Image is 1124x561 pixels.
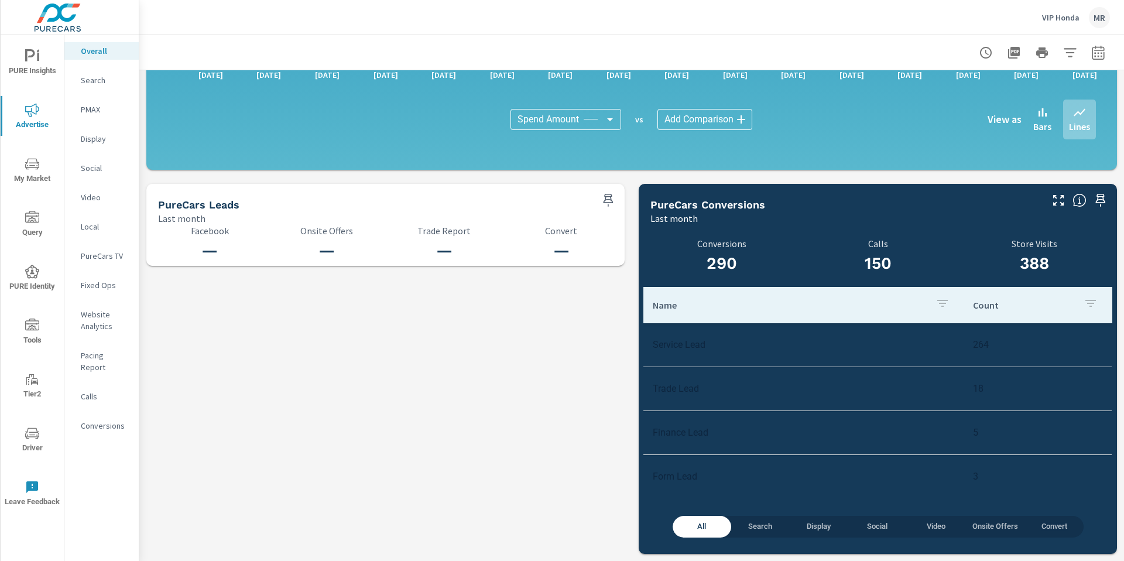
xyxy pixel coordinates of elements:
p: [DATE] [889,69,930,81]
p: [DATE] [1006,69,1047,81]
p: [DATE] [190,69,231,81]
div: Fixed Ops [64,276,139,294]
span: Video [914,520,958,533]
p: [DATE] [598,69,639,81]
div: Conversions [64,417,139,435]
div: Display [64,130,139,148]
p: Calls [81,391,129,402]
span: Tools [4,319,60,347]
p: Calls [807,238,949,249]
p: Bars [1033,119,1051,134]
h3: — [393,241,496,261]
span: Social [855,520,900,533]
span: Display [797,520,841,533]
p: [DATE] [1064,69,1105,81]
p: Website Analytics [81,309,129,332]
p: Video [81,191,129,203]
button: Print Report [1030,41,1054,64]
div: Video [64,189,139,206]
p: Search [81,74,129,86]
p: Conversions [81,420,129,432]
p: Display [81,133,129,145]
div: PMAX [64,101,139,118]
td: 5 [964,418,1112,447]
p: [DATE] [831,69,872,81]
p: [DATE] [248,69,289,81]
span: Onsite Offers [972,520,1018,533]
span: My Market [4,157,60,186]
p: VIP Honda [1042,12,1080,23]
span: Add Comparison [664,114,734,125]
p: [DATE] [540,69,581,81]
h3: — [510,241,613,261]
td: Service Lead [643,330,964,360]
div: Calls [64,388,139,405]
h3: 150 [807,254,949,273]
span: Tier2 [4,372,60,401]
div: Add Comparison [657,109,752,130]
p: [DATE] [656,69,697,81]
p: Facebook [158,225,261,236]
p: Count [973,299,1074,311]
p: Social [81,162,129,174]
div: Overall [64,42,139,60]
div: Local [64,218,139,235]
span: PURE Identity [4,265,60,293]
span: Save this to your personalized report [1091,191,1110,210]
h5: PureCars Leads [158,199,239,211]
p: Convert [510,225,613,236]
p: Local [81,221,129,232]
td: 264 [964,330,1112,360]
div: PureCars TV [64,247,139,265]
h3: — [158,241,261,261]
div: MR [1089,7,1110,28]
div: Social [64,159,139,177]
p: Name [653,299,926,311]
span: Understand conversion over the selected time range. [1072,193,1087,207]
p: [DATE] [423,69,464,81]
button: "Export Report to PDF" [1002,41,1026,64]
p: [DATE] [365,69,406,81]
p: vs [621,114,657,125]
div: Search [64,71,139,89]
p: Last month [158,211,205,225]
p: Onsite Offers [275,225,378,236]
span: Convert [1032,520,1077,533]
h5: PureCars Conversions [650,199,765,211]
p: Conversions [650,238,793,249]
p: Lines [1069,119,1090,134]
span: Leave Feedback [4,480,60,509]
td: Finance Lead [643,418,964,447]
button: Select Date Range [1087,41,1110,64]
p: Trade Report [393,225,496,236]
span: All [680,520,724,533]
span: Advertise [4,103,60,132]
div: Website Analytics [64,306,139,335]
p: Overall [81,45,129,57]
h3: 290 [650,254,793,273]
h3: — [275,241,378,261]
div: nav menu [1,35,64,520]
span: Query [4,211,60,240]
span: Spend Amount [518,114,579,125]
div: Pacing Report [64,347,139,376]
h6: View as [988,114,1022,125]
p: [DATE] [482,69,523,81]
p: Last month [650,211,698,225]
span: PURE Insights [4,49,60,78]
p: [DATE] [948,69,989,81]
p: [DATE] [307,69,348,81]
p: [DATE] [715,69,756,81]
div: Spend Amount [510,109,621,130]
td: Trade Lead [643,374,964,403]
p: Pacing Report [81,350,129,373]
button: Make Fullscreen [1049,191,1068,210]
span: Driver [4,426,60,455]
p: Fixed Ops [81,279,129,291]
button: Apply Filters [1058,41,1082,64]
span: Search [738,520,783,533]
p: [DATE] [773,69,814,81]
h3: 388 [956,254,1112,273]
p: PMAX [81,104,129,115]
td: 3 [964,461,1112,491]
